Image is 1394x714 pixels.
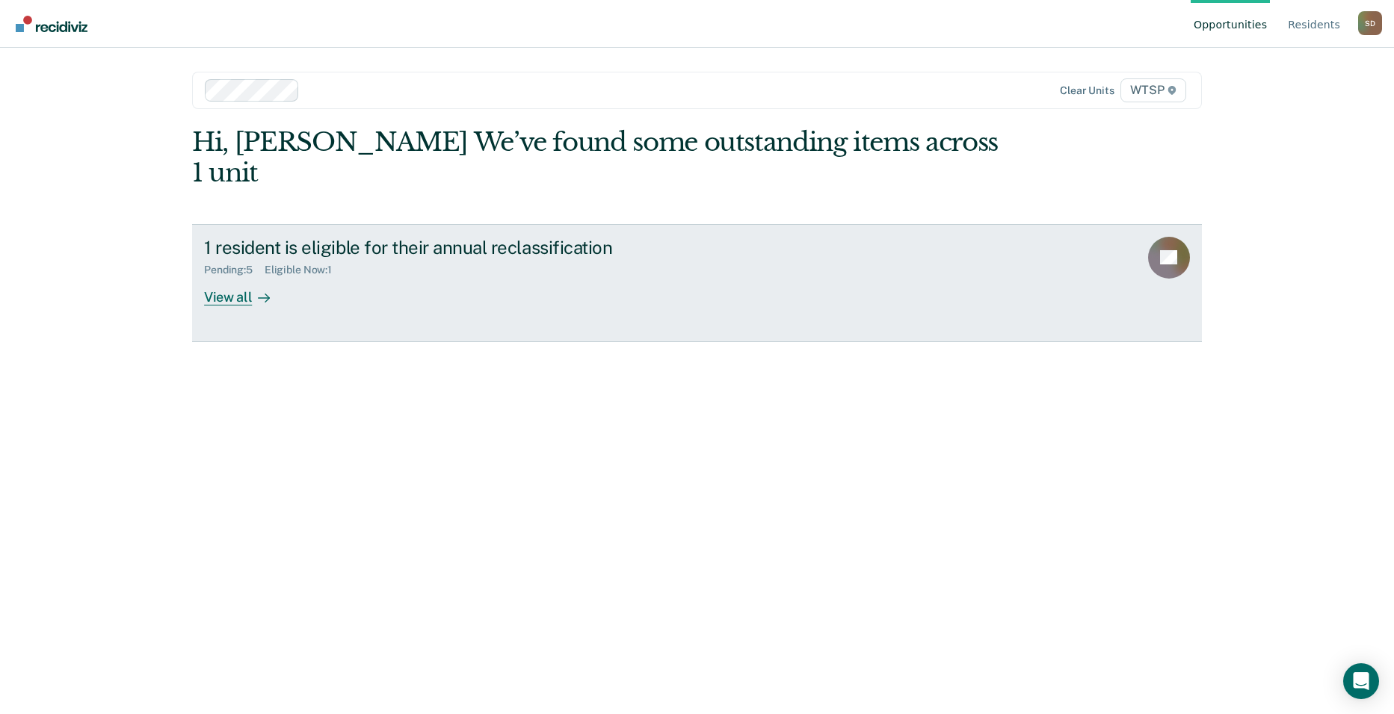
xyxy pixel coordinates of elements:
div: Pending : 5 [204,264,265,276]
div: Hi, [PERSON_NAME] We’ve found some outstanding items across 1 unit [192,127,1000,188]
div: View all [204,276,288,305]
button: Profile dropdown button [1358,11,1382,35]
span: WTSP [1120,78,1186,102]
div: Open Intercom Messenger [1343,663,1379,699]
img: Recidiviz [16,16,87,32]
div: 1 resident is eligible for their annual reclassification [204,237,729,258]
a: 1 resident is eligible for their annual reclassificationPending:5Eligible Now:1View all [192,224,1202,342]
div: Eligible Now : 1 [265,264,344,276]
div: S D [1358,11,1382,35]
div: Clear units [1060,84,1114,97]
